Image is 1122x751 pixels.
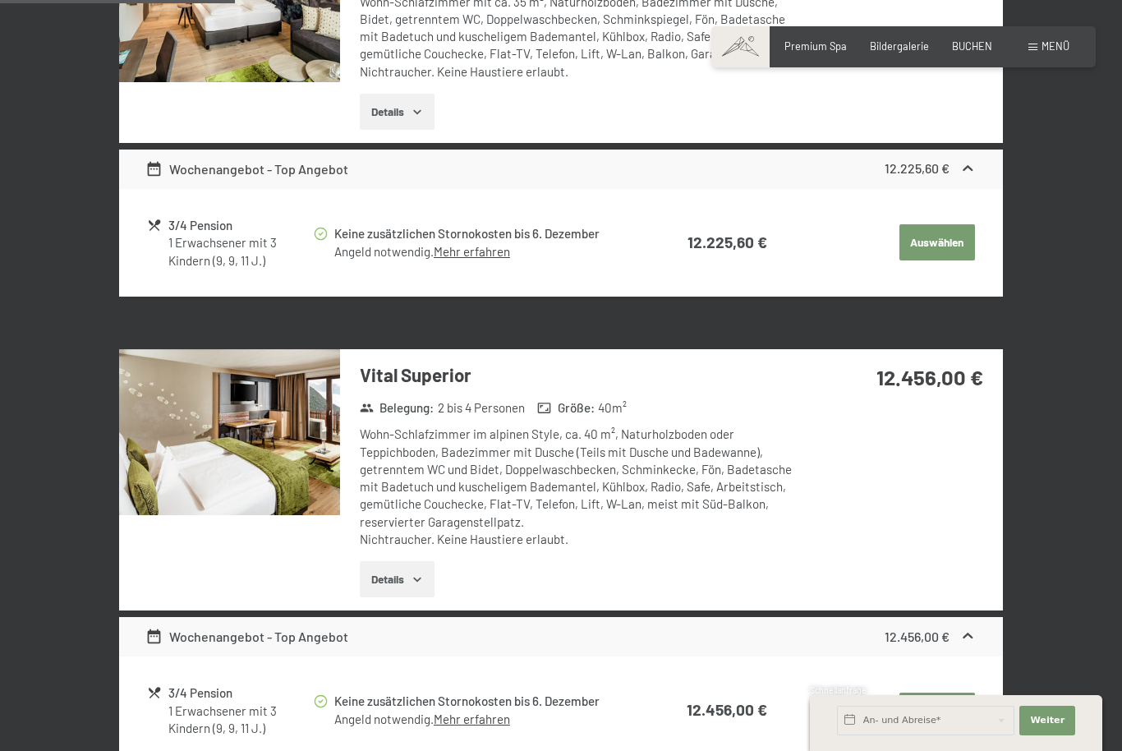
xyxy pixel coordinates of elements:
[334,224,642,243] div: Keine zusätzlichen Stornokosten bis 6. Dezember
[885,629,950,644] strong: 12.456,00 €
[168,684,312,703] div: 3/4 Pension
[899,224,975,260] button: Auswählen
[334,692,642,711] div: Keine zusätzlichen Stornokosten bis 6. Dezember
[334,243,642,260] div: Angeld notwendig.
[360,399,435,417] strong: Belegung :
[870,39,929,53] a: Bildergalerie
[145,627,348,647] div: Wochenangebot - Top Angebot
[334,711,642,728] div: Angeld notwendig.
[687,233,767,251] strong: 12.225,60 €
[1019,706,1075,735] button: Weiter
[360,362,804,388] h3: Vital Superior
[438,399,525,417] span: 2 bis 4 Personen
[168,234,312,270] div: 1 Erwachsener mit 3 Kindern (9, 9, 11 J.)
[434,244,510,259] a: Mehr erfahren
[687,700,767,719] strong: 12.456,00 €
[119,617,1003,657] div: Wochenangebot - Top Angebot12.456,00 €
[168,703,312,738] div: 1 Erwachsener mit 3 Kindern (9, 9, 11 J.)
[360,94,435,130] button: Details
[168,216,312,235] div: 3/4 Pension
[537,399,595,417] strong: Größe :
[876,364,983,389] strong: 12.456,00 €
[1042,39,1069,53] span: Menü
[119,150,1003,189] div: Wochenangebot - Top Angebot12.225,60 €
[119,349,340,515] img: mss_renderimg.php
[434,712,510,726] a: Mehr erfahren
[952,39,992,53] a: BUCHEN
[784,39,847,53] a: Premium Spa
[885,160,950,176] strong: 12.225,60 €
[598,399,627,417] span: 40 m²
[145,159,348,179] div: Wochenangebot - Top Angebot
[360,426,804,548] div: Wohn-Schlafzimmer im alpinen Style, ca. 40 m², Naturholzboden oder Teppichboden, Badezimmer mit D...
[1030,714,1065,727] span: Weiter
[360,561,435,597] button: Details
[810,685,867,695] span: Schnellanfrage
